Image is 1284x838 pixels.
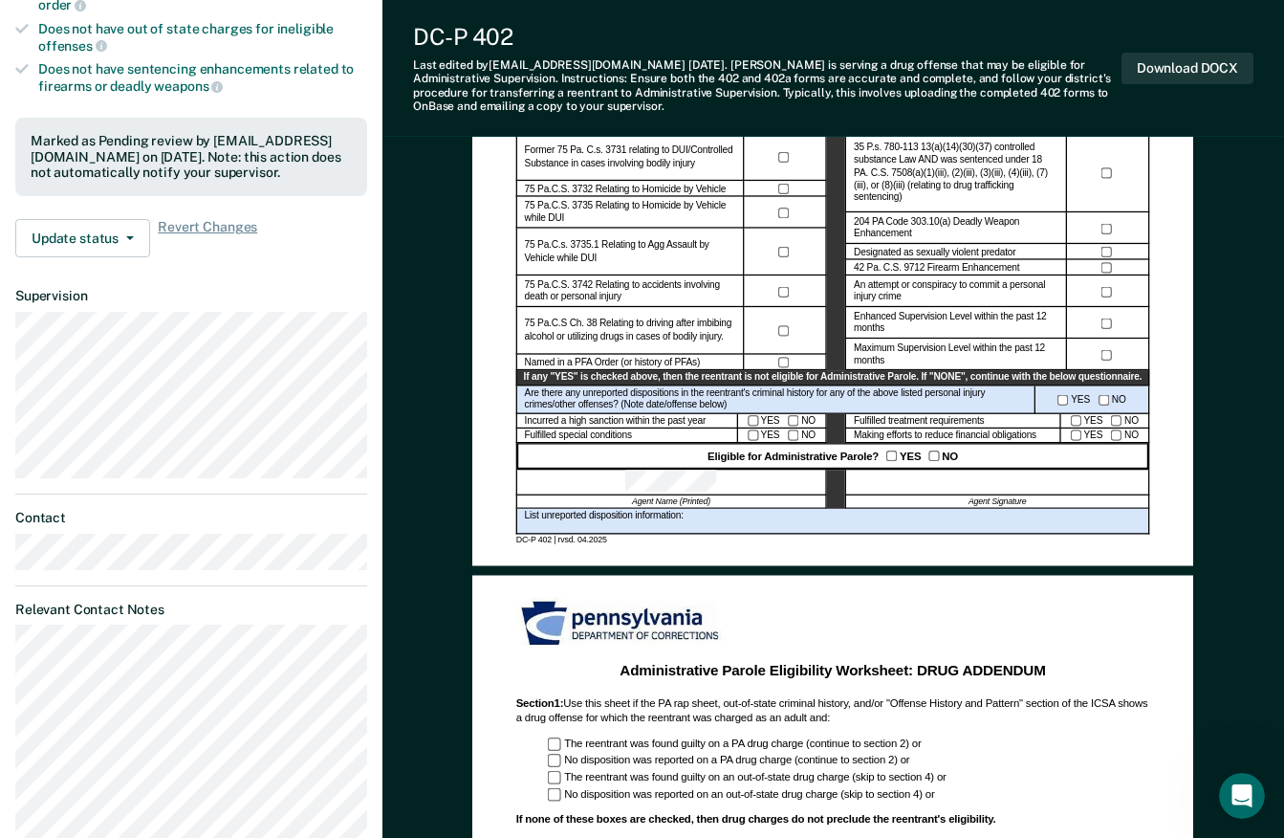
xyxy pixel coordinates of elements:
[38,21,367,54] div: Does not have out of state charges for ineligible
[516,697,564,710] b: Section 1 :
[738,414,827,430] div: YES NO
[154,78,223,94] span: weapons
[38,38,107,54] span: offenses
[413,23,1121,51] div: DC-P 402
[548,755,1149,769] div: No disposition was reported on a PA drug charge (continue to section 2) or
[854,262,1019,275] label: 42 Pa. C.S. 9712 Firearm Enhancement
[516,371,1150,386] div: If any "YES" is checked above, then the reentrant is not eligible for Administrative Parole. If "...
[516,496,827,509] div: Agent Name (Printed)
[1061,414,1150,430] div: YES NO
[158,219,257,257] span: Revert Changes
[1219,773,1265,819] iframe: Intercom live chat
[548,771,1149,785] div: The reentrant was found guilty on an out-of-state drug charge (skip to section 4) or
[525,357,701,369] label: Named in a PFA Order (or history of PFAs)
[854,216,1058,241] label: 204 PA Code 303.10(a) Deadly Weapon Enhancement
[516,444,1150,470] div: Eligible for Administrative Parole? YES NO
[854,342,1058,367] label: Maximum Supervision Level within the past 12 months
[854,311,1058,336] label: Enhanced Supervision Level within the past 12 months
[525,183,727,195] label: 75 Pa.C.S. 3732 Relating to Homicide by Vehicle
[854,246,1015,258] label: Designated as sexually violent predator
[31,133,352,181] div: Marked as Pending review by [EMAIL_ADDRESS][DOMAIN_NAME] on [DATE]. Note: this action does not au...
[516,697,1150,726] div: Use this sheet if the PA rap sheet, out-of-state criminal history, and/or "Offense History and Pa...
[854,279,1058,304] label: An attempt or conspiracy to commit a personal injury crime
[38,61,367,94] div: Does not have sentencing enhancements related to firearms or deadly
[854,143,1058,206] label: 35 P.s. 780-113 13(a)(14)(30)(37) controlled substance Law AND was sentenced under 18 PA. C.S. 75...
[525,201,736,226] label: 75 Pa.C.S. 3735 Relating to Homicide by Vehicle while DUI
[525,240,736,265] label: 75 Pa.C.s. 3735.1 Relating to Agg Assault by Vehicle while DUI
[738,429,827,444] div: YES NO
[516,509,1150,535] div: List unreported disposition information:
[525,319,736,343] label: 75 Pa.C.S Ch. 38 Relating to driving after imbibing alcohol or utilizing drugs in cases of bodily...
[688,58,725,72] span: [DATE]
[15,510,367,526] dt: Contact
[516,386,1035,414] div: Are there any unreported dispositions in the reentrant's criminal history for any of the above li...
[516,414,738,430] div: Incurred a high sanction within the past year
[548,788,1149,803] div: No disposition was reported on an out-of-state drug charge (skip to section 4) or
[516,598,729,651] img: PDOC Logo
[15,288,367,304] dt: Supervision
[548,738,1149,752] div: The reentrant was found guilty on a PA drug charge (continue to section 2) or
[15,602,367,618] dt: Relevant Contact Notes
[413,58,1121,114] div: Last edited by [EMAIL_ADDRESS][DOMAIN_NAME] . [PERSON_NAME] is serving a drug offense that may be...
[516,429,738,444] div: Fulfilled special conditions
[846,429,1061,444] div: Making efforts to reduce financial obligations
[1061,429,1150,444] div: YES NO
[846,496,1150,509] div: Agent Signature
[846,414,1061,430] div: Fulfilled treatment requirements
[525,279,736,304] label: 75 Pa.C.S. 3742 Relating to accidents involving death or personal injury
[525,145,736,170] label: Former 75 Pa. C.s. 3731 relating to DUI/Controlled Substance in cases involving bodily injury
[516,814,1150,828] div: If none of these boxes are checked, then drug charges do not preclude the reentrant's eligibility.
[1035,386,1149,414] div: YES NO
[1121,53,1253,84] button: Download DOCX
[15,219,150,257] button: Update status
[527,662,1140,681] div: Administrative Parole Eligibility Worksheet: DRUG ADDENDUM
[516,535,1150,546] div: DC-P 402 | rvsd. 04.2025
